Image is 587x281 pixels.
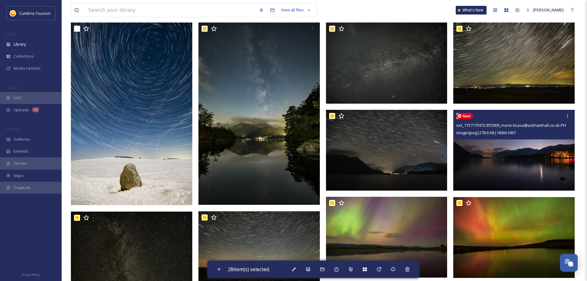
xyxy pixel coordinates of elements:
span: Embeds [14,148,29,154]
span: MEDIA [6,32,17,36]
img: ext_1757175977.832815_marie-louisa@askhamhall.co.uk-PHOTO-2025-08-12-18-36-16-3.jpg [326,23,447,103]
span: Collections [14,53,34,59]
span: UGC [14,95,22,101]
img: ext_1757175977.807576_marie-louisa@askhamhall.co.uk-PHOTO-2025-08-12-18-36-16.jpg [453,23,575,103]
img: ext_1757175995.217696_marie-louisa@askhamhall.co.uk-95c079e9-a3c0-4851-b323-2121dd093722-1.JPG [71,23,192,205]
img: ext_1757175974.240857_marie-louisa@askhamhall.co.uk-PHOTO-2025-08-12-18-34-49.jpg [326,110,447,191]
span: COLLECT [6,85,19,90]
a: [PERSON_NAME] [523,4,567,16]
span: Cumbria Tourism [19,10,51,16]
span: Library [14,41,26,47]
span: 28 item(s) selected. [228,266,270,273]
span: Media Centres [14,65,41,71]
img: images.jpg [10,10,16,16]
img: ext_1757175978.113856_marie-louisa@askhamhall.co.uk-PHOTO-2025-08-17-15-51-55.jpg [198,23,320,205]
button: Open Chat [560,254,578,272]
span: Galleries [14,136,30,142]
span: WIDGETS [6,127,20,131]
span: Maps [14,173,24,179]
div: 13 [32,107,39,112]
span: [PERSON_NAME] [533,7,564,13]
a: View all files [278,4,314,16]
span: Privacy Policy [22,273,40,277]
span: Save [456,113,473,119]
a: What's New [456,6,487,14]
input: Search your library [85,3,256,17]
span: image/jpeg | 278.6 kB | 1600 x 1067 [456,130,516,135]
img: ext_1757175971.558803_marie-louisa@askhamhall.co.uk-PHOTO-2025-08-12-18-33-52-16.jpg [326,197,447,278]
img: ext_1757175971.496908_marie-louisa@askhamhall.co.uk-PHOTO-2025-08-12-18-33-52-15.jpg [453,197,575,278]
img: ext_1757175972.872909_marie-louisa@askhamhall.co.uk-PHOTO-2025-08-12-18-34-49-1.jpg [453,110,575,191]
a: Privacy Policy [22,271,40,278]
span: Uploads [14,107,29,113]
span: SnapLink [14,185,31,191]
span: Stories [14,160,27,166]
